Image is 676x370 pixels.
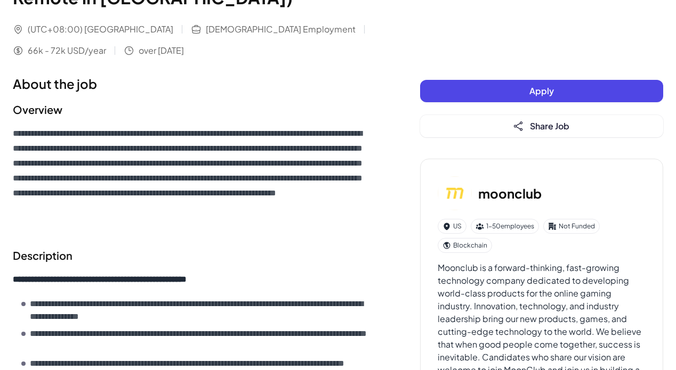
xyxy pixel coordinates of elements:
[529,85,554,96] span: Apply
[438,219,466,234] div: US
[478,184,542,203] h3: moonclub
[206,23,356,36] span: [DEMOGRAPHIC_DATA] Employment
[13,102,377,118] h2: Overview
[28,44,106,57] span: 66k - 72k USD/year
[13,74,377,93] h1: About the job
[471,219,539,234] div: 1-50 employees
[420,80,663,102] button: Apply
[438,176,472,210] img: mo
[530,120,569,131] span: Share Job
[28,23,173,36] span: (UTC+08:00) [GEOGRAPHIC_DATA]
[438,238,492,253] div: Blockchain
[13,248,377,264] h2: Description
[420,115,663,137] button: Share Job
[543,219,600,234] div: Not Funded
[139,44,184,57] span: over [DATE]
